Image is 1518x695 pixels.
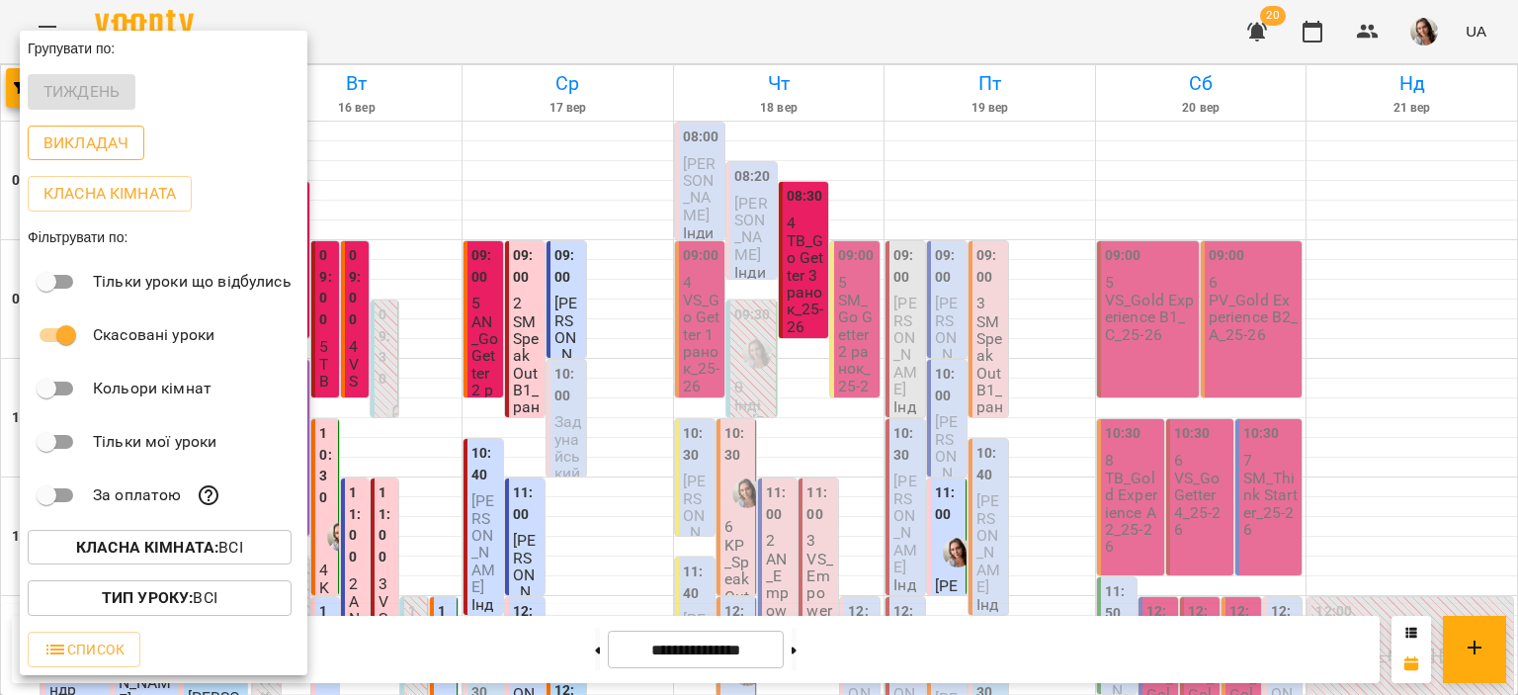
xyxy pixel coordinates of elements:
p: Класна кімната [43,182,176,206]
span: Список [43,638,125,661]
div: Групувати по: [20,31,307,66]
b: Тип Уроку : [102,588,193,607]
div: Фільтрувати по: [20,219,307,255]
p: Викладач [43,131,128,155]
b: Класна кімната : [76,538,218,557]
button: Класна кімната [28,176,192,212]
p: Всі [102,586,217,610]
button: Тип Уроку:Всі [28,580,292,616]
p: За оплатою [93,483,181,507]
p: Кольори кімнат [93,377,211,400]
button: Класна кімната:Всі [28,530,292,565]
p: Всі [76,536,243,560]
p: Тільки уроки що відбулись [93,270,292,294]
p: Скасовані уроки [93,323,214,347]
button: Список [28,632,140,667]
p: Тільки мої уроки [93,430,216,454]
button: Викладач [28,126,144,161]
